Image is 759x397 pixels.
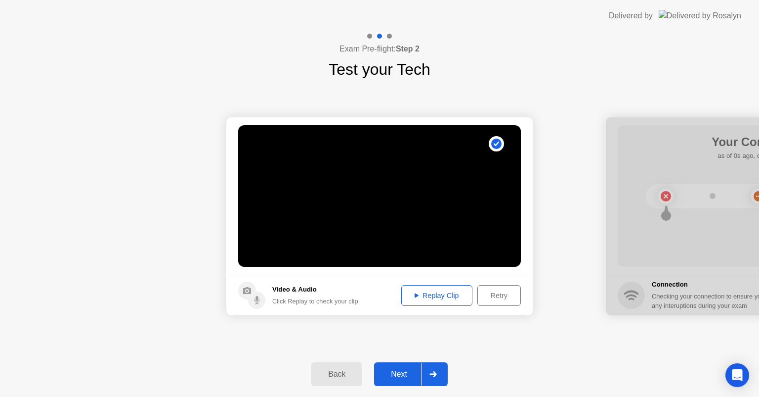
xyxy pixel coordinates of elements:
[272,297,358,306] div: Click Replay to check your clip
[314,370,359,379] div: Back
[339,43,420,55] h4: Exam Pre-flight:
[405,292,469,299] div: Replay Clip
[609,10,653,22] div: Delivered by
[659,10,741,21] img: Delivered by Rosalyn
[311,362,362,386] button: Back
[374,362,448,386] button: Next
[377,370,421,379] div: Next
[272,285,358,295] h5: Video & Audio
[725,363,749,387] div: Open Intercom Messenger
[401,285,472,306] button: Replay Clip
[477,285,521,306] button: Retry
[481,292,517,299] div: Retry
[329,57,430,81] h1: Test your Tech
[396,45,420,53] b: Step 2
